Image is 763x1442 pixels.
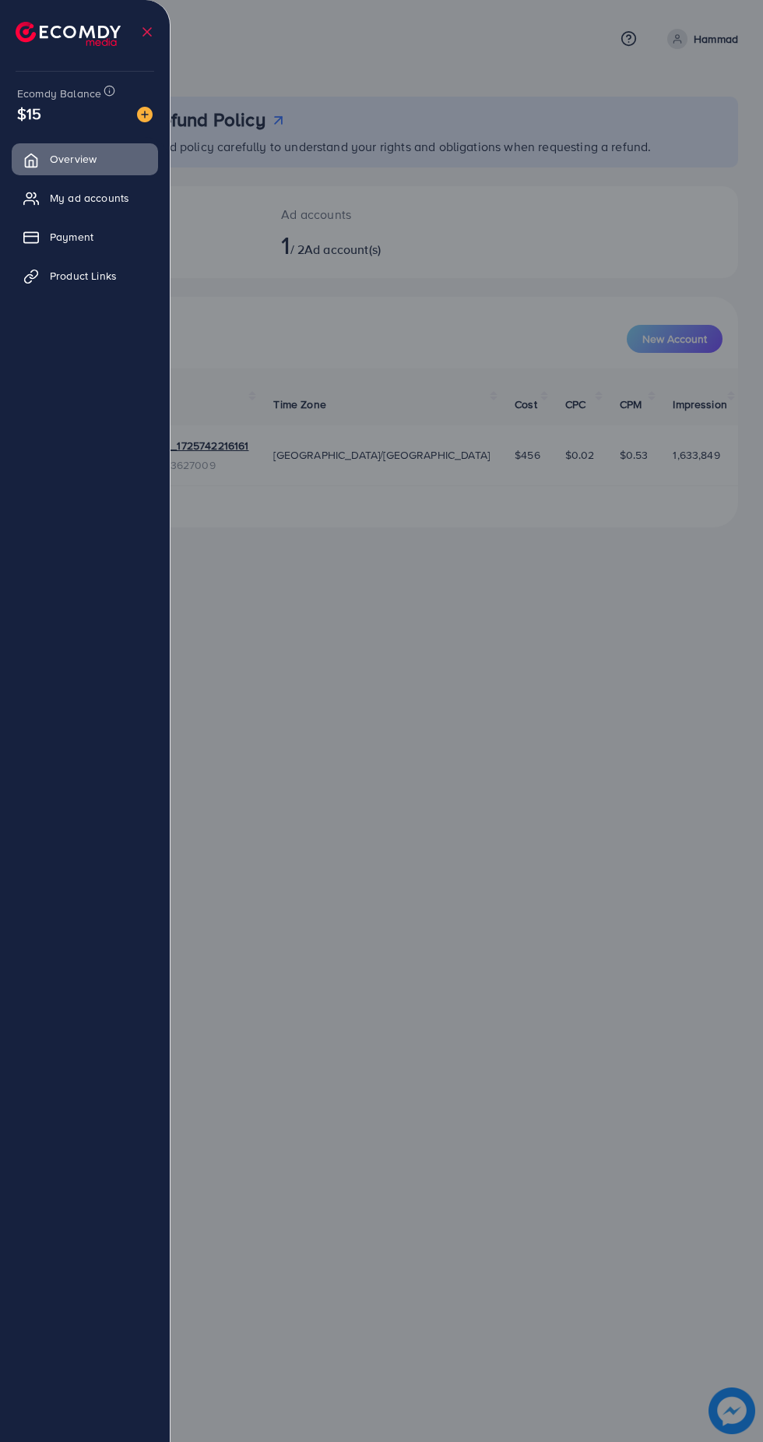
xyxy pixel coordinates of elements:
[16,22,121,46] img: logo
[50,229,93,245] span: Payment
[50,151,97,167] span: Overview
[12,221,158,252] a: Payment
[137,107,153,122] img: image
[17,102,41,125] span: $15
[12,260,158,291] a: Product Links
[50,190,129,206] span: My ad accounts
[50,268,117,284] span: Product Links
[12,143,158,175] a: Overview
[17,86,101,101] span: Ecomdy Balance
[12,182,158,213] a: My ad accounts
